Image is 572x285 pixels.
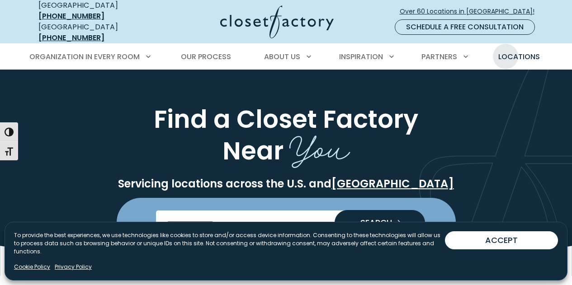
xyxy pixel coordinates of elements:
a: [GEOGRAPHIC_DATA] [331,176,454,191]
a: Over 60 Locations in [GEOGRAPHIC_DATA]! [399,4,542,19]
input: Enter Postal Code [156,210,416,236]
a: Schedule a Free Consultation [395,19,535,35]
span: Find a Closet Factory [154,102,418,136]
a: [PHONE_NUMBER] [38,33,104,43]
span: SEARCH [353,219,392,227]
button: Search our Nationwide Locations [335,210,425,236]
span: Inspiration [339,51,383,62]
a: Cookie Policy [14,263,50,271]
span: Near [222,134,284,168]
span: Over 60 Locations in [GEOGRAPHIC_DATA]! [400,7,542,16]
p: To provide the best experiences, we use technologies like cookies to store and/or access device i... [14,231,445,256]
a: Privacy Policy [55,263,92,271]
img: Closet Factory Logo [220,5,334,38]
span: Locations [498,51,540,62]
span: Partners [421,51,457,62]
span: About Us [264,51,300,62]
nav: Primary Menu [23,44,549,70]
span: Organization in Every Room [29,51,140,62]
a: [PHONE_NUMBER] [38,11,104,21]
div: [GEOGRAPHIC_DATA] [38,22,149,43]
button: ACCEPT [445,231,558,249]
span: Our Process [181,51,231,62]
span: You [289,120,350,171]
p: Servicing locations across the U.S. and [37,177,536,191]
